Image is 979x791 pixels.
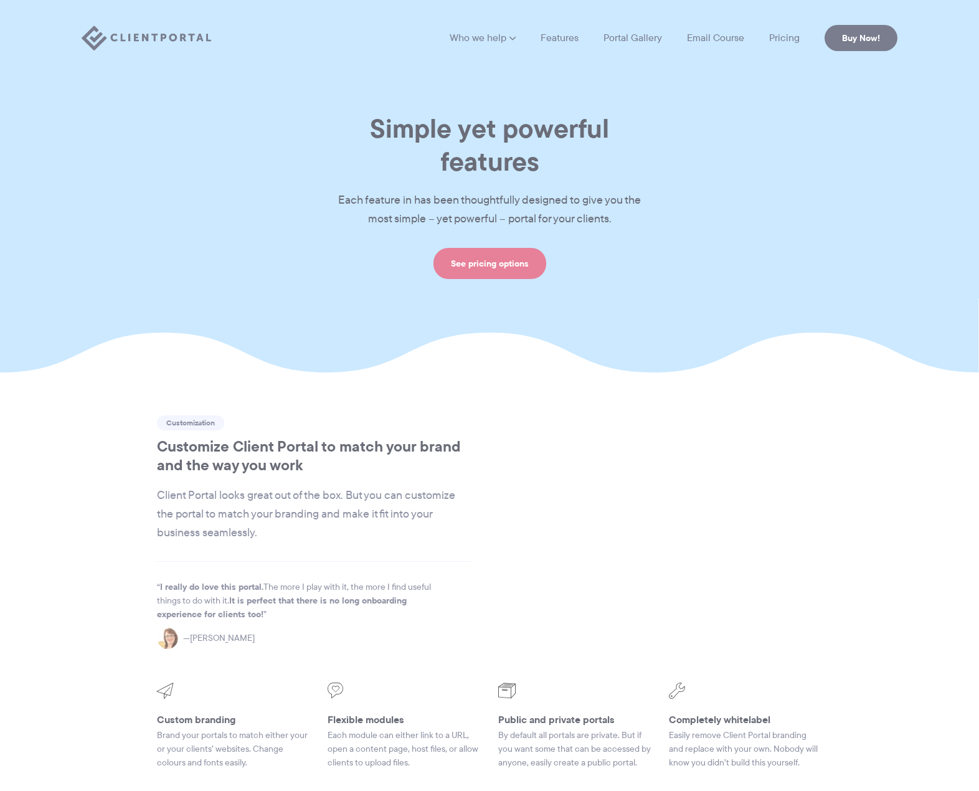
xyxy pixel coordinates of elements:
[157,594,407,621] strong: It is perfect that there is no long onboarding experience for clients too!
[318,191,661,229] p: Each feature in has been thoughtfully designed to give you the most simple – yet powerful – porta...
[157,437,471,475] h2: Customize Client Portal to match your brand and the way you work
[318,112,661,178] h1: Simple yet powerful features
[603,33,662,43] a: Portal Gallery
[160,580,263,594] strong: I really do love this portal.
[183,632,255,645] span: [PERSON_NAME]
[450,33,516,43] a: Who we help
[433,248,546,279] a: See pricing options
[328,729,481,770] p: Each module can either link to a URL, open a content page, host files, or allow clients to upload...
[687,33,744,43] a: Email Course
[825,25,897,51] a: Buy Now!
[669,713,822,726] h3: Completely whitelabel
[157,729,310,770] p: Brand your portals to match either your or your clients’ websites. Change colours and fonts easily.
[157,486,471,542] p: Client Portal looks great out of the box. But you can customize the portal to match your branding...
[541,33,579,43] a: Features
[669,729,822,770] p: Easily remove Client Portal branding and replace with your own. Nobody will know you didn’t build...
[157,580,450,622] p: The more I play with it, the more I find useful things to do with it.
[498,729,651,770] p: By default all portals are private. But if you want some that can be accessed by anyone, easily c...
[328,713,481,726] h3: Flexible modules
[769,33,800,43] a: Pricing
[157,713,310,726] h3: Custom branding
[157,415,224,430] span: Customization
[498,713,651,726] h3: Public and private portals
